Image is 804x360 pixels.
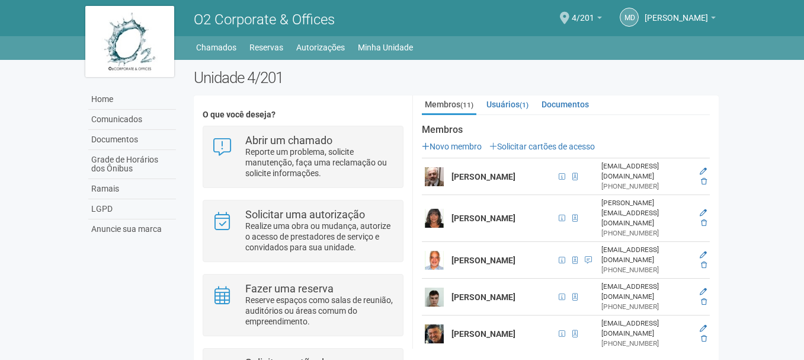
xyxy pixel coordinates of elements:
[601,265,691,275] div: [PHONE_NUMBER]
[601,198,691,228] div: [PERSON_NAME][EMAIL_ADDRESS][DOMAIN_NAME]
[451,256,515,265] strong: [PERSON_NAME]
[196,39,236,56] a: Chamados
[422,142,482,151] a: Novo membro
[700,209,707,217] a: Editar membro
[645,2,708,23] span: Marcelo de Andrade Ferreira
[601,181,691,192] div: [PHONE_NUMBER]
[645,15,716,24] a: [PERSON_NAME]
[572,2,594,23] span: 4/201
[451,214,515,223] strong: [PERSON_NAME]
[425,251,444,270] img: user.png
[572,15,602,24] a: 4/201
[245,221,394,253] p: Realize uma obra ou mudança, autorize o acesso de prestadores de serviço e convidados para sua un...
[88,219,176,239] a: Anuncie sua marca
[451,329,515,339] strong: [PERSON_NAME]
[249,39,283,56] a: Reservas
[700,324,707,333] a: Editar membro
[425,288,444,307] img: user.png
[701,177,707,186] a: Excluir membro
[620,8,639,27] a: Md
[451,292,515,302] strong: [PERSON_NAME]
[296,39,345,56] a: Autorizações
[88,199,176,219] a: LGPD
[601,339,691,349] div: [PHONE_NUMBER]
[601,245,691,265] div: [EMAIL_ADDRESS][DOMAIN_NAME]
[88,110,176,130] a: Comunicados
[460,101,473,109] small: (11)
[425,209,444,228] img: user.png
[425,167,444,186] img: user.png
[203,110,403,119] h4: O que você deseja?
[601,228,691,238] div: [PHONE_NUMBER]
[194,69,719,87] h2: Unidade 4/201
[601,318,691,339] div: [EMAIL_ADDRESS][DOMAIN_NAME]
[601,161,691,181] div: [EMAIL_ADDRESS][DOMAIN_NAME]
[700,251,707,259] a: Editar membro
[212,209,394,253] a: Solicitar uma autorização Realize uma obra ou mudança, autorize o acesso de prestadores de serviç...
[85,6,174,77] img: logo.jpg
[88,90,176,110] a: Home
[425,324,444,343] img: user.png
[358,39,413,56] a: Minha Unidade
[245,282,334,295] strong: Fazer uma reserva
[245,208,365,221] strong: Solicitar uma autorização
[701,261,707,269] a: Excluir membro
[520,101,528,109] small: (1)
[422,125,710,135] strong: Membros
[88,150,176,179] a: Grade de Horários dos Ônibus
[601,282,691,302] div: [EMAIL_ADDRESS][DOMAIN_NAME]
[489,142,595,151] a: Solicitar cartões de acesso
[194,11,335,28] span: O2 Corporate & Offices
[700,167,707,176] a: Editar membro
[701,298,707,306] a: Excluir membro
[422,95,476,115] a: Membros(11)
[245,134,332,146] strong: Abrir um chamado
[601,302,691,312] div: [PHONE_NUMBER]
[701,334,707,343] a: Excluir membro
[451,172,515,181] strong: [PERSON_NAME]
[212,135,394,179] a: Abrir um chamado Reporte um problema, solicite manutenção, faça uma reclamação ou solicite inform...
[88,130,176,150] a: Documentos
[701,219,707,227] a: Excluir membro
[245,146,394,179] p: Reporte um problema, solicite manutenção, faça uma reclamação ou solicite informações.
[700,288,707,296] a: Editar membro
[88,179,176,199] a: Ramais
[212,283,394,327] a: Fazer uma reserva Reserve espaços como salas de reunião, auditórios ou áreas comum do empreendime...
[245,295,394,327] p: Reserve espaços como salas de reunião, auditórios ou áreas comum do empreendimento.
[539,95,592,113] a: Documentos
[483,95,531,113] a: Usuários(1)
